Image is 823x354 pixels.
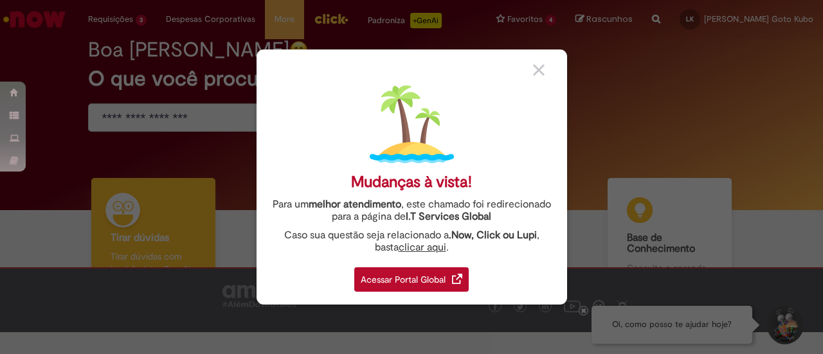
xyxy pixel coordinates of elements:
[266,229,557,254] div: Caso sua questão seja relacionado a , basta .
[354,260,469,292] a: Acessar Portal Global
[370,82,454,166] img: island.png
[351,173,472,191] div: Mudanças à vista!
[452,274,462,284] img: redirect_link.png
[354,267,469,292] div: Acessar Portal Global
[533,64,545,76] img: close_button_grey.png
[406,203,491,223] a: I.T Services Global
[449,229,537,242] strong: .Now, Click ou Lupi
[309,198,401,211] strong: melhor atendimento
[399,234,446,254] a: clicar aqui
[266,199,557,223] div: Para um , este chamado foi redirecionado para a página de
